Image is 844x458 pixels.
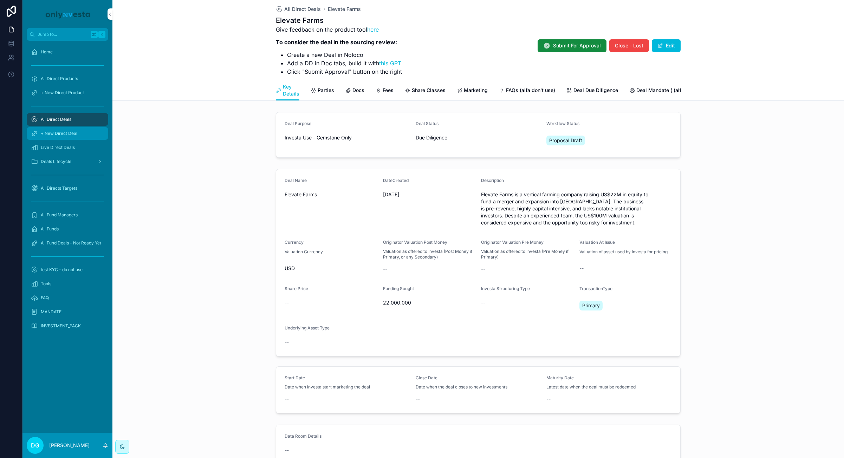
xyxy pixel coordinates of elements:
[481,299,485,306] span: --
[41,309,61,315] span: MANDATE
[379,60,401,67] a: this GPT
[41,267,83,273] span: test KYC - do not use
[383,87,394,94] span: Fees
[27,320,108,332] a: INVESTMENT_PACK
[546,395,551,403] span: --
[287,67,402,76] li: Click "Submit Approval" button on the right
[481,249,574,260] span: Valuation as offered to Investa (Pre Money if Primary)
[44,8,91,20] img: App logo
[405,84,446,98] a: Share Classes
[285,395,289,403] span: --
[27,86,108,99] a: + New Direct Product
[27,127,108,140] a: + New Direct Deal
[41,323,81,329] span: INVESTMENT_PACK
[579,249,668,255] p: Valuation of asset used by Investa for pricing
[285,299,289,306] span: --
[416,395,420,403] span: --
[352,87,364,94] span: Docs
[27,209,108,221] a: All Fund Managers
[285,433,322,439] span: Data Room Details
[652,39,681,52] button: Edit
[416,384,507,390] span: Date when the deal closes to new investments
[41,90,84,96] span: + New Direct Product
[383,240,447,245] span: Originator Valuation Post Money
[276,39,397,46] strong: To consider the deal in the sourcing review:
[41,131,77,136] span: + New Direct Deal
[579,240,615,245] span: Valuation At Issue
[41,212,78,218] span: All Fund Managers
[412,87,446,94] span: Share Classes
[41,159,71,164] span: Deals Lifecycle
[41,185,77,191] span: All Directs Targets
[285,240,304,245] span: Currency
[609,39,649,52] button: Close - Lost
[22,41,112,341] div: scrollable content
[41,295,49,301] span: FAQ
[499,84,555,98] a: FAQs (alfa don't use)
[546,375,574,380] span: Maturity Date
[538,39,606,52] button: Submit For Approval
[27,155,108,168] a: Deals Lifecycle
[383,178,409,183] span: DateCreated
[615,42,643,49] span: Close - Lost
[285,249,323,255] p: Valuation Currency
[283,83,299,97] span: Key Details
[464,87,488,94] span: Marketing
[27,141,108,154] a: Live Direct Deals
[27,72,108,85] a: All Direct Products
[285,384,370,390] span: Date when Investa start marketing the deal
[376,84,394,98] a: Fees
[276,25,402,34] p: Give feedback on the product tool
[579,286,612,291] span: TransactionType
[276,80,299,101] a: Key Details
[367,26,379,33] a: here
[582,302,600,309] span: Primary
[49,442,90,449] p: [PERSON_NAME]
[27,182,108,195] a: All Directs Targets
[383,249,476,260] span: Valuation as offered to Investa (Post Money if Primary, or any Secondary)
[41,49,53,55] span: Home
[41,226,59,232] span: All Funds
[579,265,584,272] span: --
[285,339,289,346] span: --
[27,46,108,58] a: Home
[41,117,71,122] span: All Direct Deals
[276,6,321,13] a: All Direct Deals
[481,266,485,273] span: --
[566,84,618,98] a: Deal Due Diligence
[285,265,295,272] span: USD
[285,286,308,291] span: Share Price
[629,84,711,98] a: Deal Mandate ( (alfa don't use))
[287,59,402,67] li: Add a DD in Doc tabs, build it with
[99,32,105,37] span: K
[27,306,108,318] a: MANDATE
[41,76,78,81] span: All Direct Products
[546,384,636,390] span: Latest date when the deal must be redeemed
[285,121,311,126] span: Deal Purpose
[383,299,476,306] span: 22.000.000
[481,286,530,291] span: Investa Structuring Type
[481,240,544,245] span: Originator Valuation Pre Money
[416,121,439,126] span: Deal Status
[285,447,289,454] span: --
[345,84,364,98] a: Docs
[27,28,108,41] button: Jump to...K
[546,121,579,126] span: Workflow Status
[383,286,414,291] span: Funding Sought
[276,15,402,25] h1: Elevate Farms
[416,375,437,380] span: Close Date
[41,240,101,246] span: All Fund Deals - Not Ready Yet
[284,6,321,13] span: All Direct Deals
[285,191,377,198] span: Elevate Farms
[383,191,476,198] span: [DATE]
[27,223,108,235] a: All Funds
[481,178,504,183] span: Description
[41,281,51,287] span: Tools
[27,292,108,304] a: FAQ
[506,87,555,94] span: FAQs (alfa don't use)
[27,263,108,276] a: test KYC - do not use
[27,113,108,126] a: All Direct Deals
[383,266,387,273] span: --
[328,6,361,13] span: Elevate Farms
[457,84,488,98] a: Marketing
